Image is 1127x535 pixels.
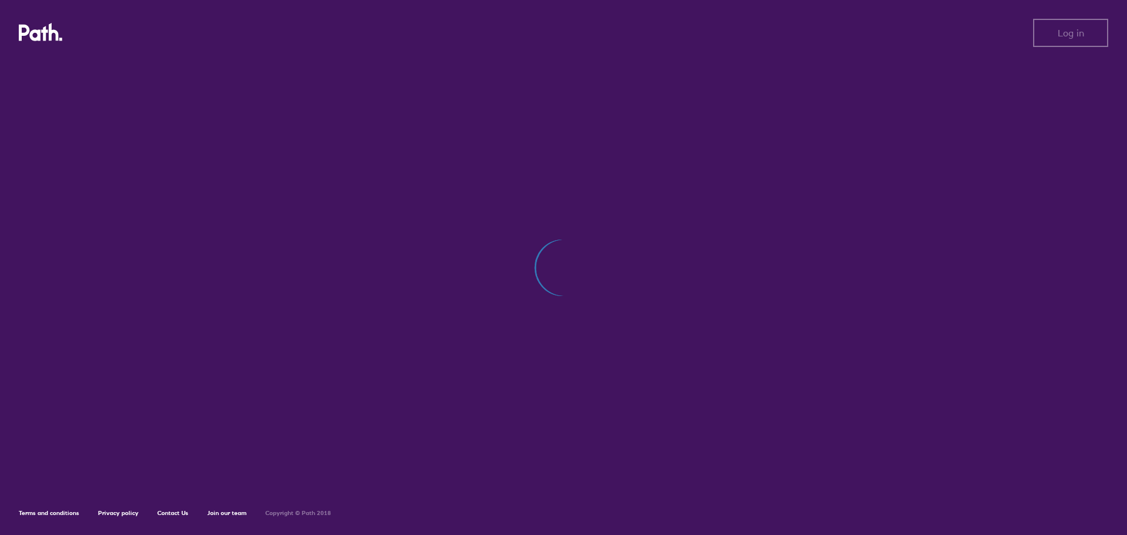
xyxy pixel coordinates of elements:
a: Privacy policy [98,509,139,517]
a: Terms and conditions [19,509,79,517]
h6: Copyright © Path 2018 [265,510,331,517]
a: Contact Us [157,509,188,517]
span: Log in [1058,28,1084,38]
a: Join our team [207,509,247,517]
button: Log in [1033,19,1108,47]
